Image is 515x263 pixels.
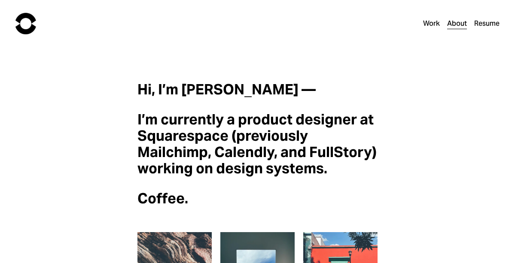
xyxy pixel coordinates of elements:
a: About [447,18,467,30]
img: Chad Urbanick [15,13,36,34]
h3: I’m currently a product designer at Squarespace (previously Mailchimp, Calendly, and FullStory) w... [137,111,377,176]
a: Resume [474,18,500,30]
strong: Hi, I’m [PERSON_NAME] — [137,80,316,98]
h3: Coffee. [137,190,377,206]
a: Work [423,18,440,30]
